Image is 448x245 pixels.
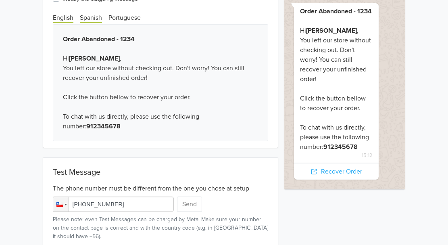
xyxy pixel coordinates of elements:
span: 15:12 [300,152,372,159]
b: 912345678 [86,122,121,130]
b: Order Abandoned - 1234 [63,35,135,43]
div: Recover Order [294,163,378,180]
b: [PERSON_NAME] [306,27,357,35]
b: 912345678 [323,143,358,151]
div: The phone number must be different from the one you chose at setup [53,180,269,193]
span: English [53,14,73,23]
span: Portuguese [108,14,141,22]
b: [PERSON_NAME] [69,54,120,63]
div: Chile: + 56 [53,197,69,211]
div: Hi , You left our store without checking out. Don't worry! You can still recover your unfinished ... [53,24,269,141]
small: Please note: even Test Messages can be charged by Meta. Make sure your number on the contact page... [53,215,269,241]
input: 1 (702) 123-4567 [53,197,174,212]
div: Test Message [53,168,269,177]
span: Spanish [80,14,102,23]
div: Hi , You left our store without checking out. Don't worry! You can still recover your unfinished ... [300,6,372,152]
button: Send [177,197,202,212]
b: Order Abandoned - 1234 [300,7,372,15]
